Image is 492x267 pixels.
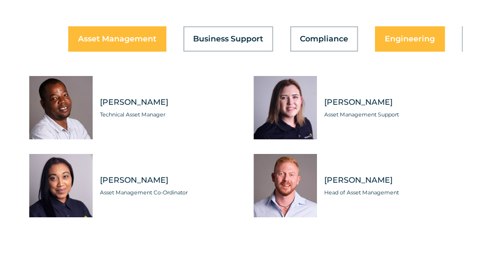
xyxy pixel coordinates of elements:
div: Tabs. Open items with Enter or Space, close with Escape and navigate using the Arrow keys. [29,26,463,217]
span: Compliance [300,35,348,43]
span: Asset Management [78,35,157,43]
span: Asset Management Co-Ordinator [100,188,239,197]
span: Business Support [193,35,263,43]
span: [PERSON_NAME] [100,97,239,108]
span: Head of Asset Management [324,188,463,197]
span: [PERSON_NAME] [324,97,463,108]
span: [PERSON_NAME] [100,175,239,186]
span: [PERSON_NAME] [324,175,463,186]
span: Technical Asset Manager [100,110,239,119]
span: Engineering [385,35,435,43]
span: Asset Management Support [324,110,463,119]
